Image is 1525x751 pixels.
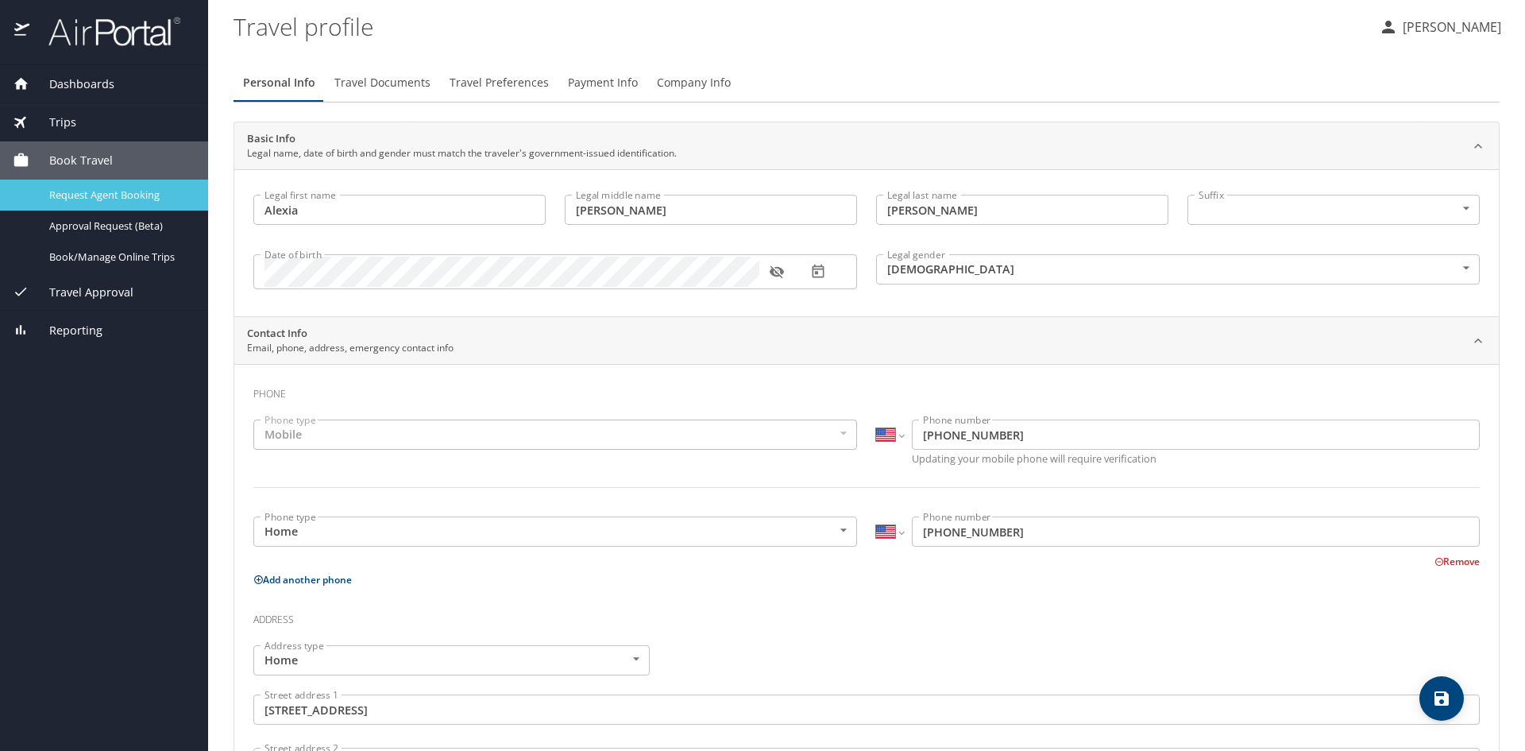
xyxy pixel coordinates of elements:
span: Dashboards [29,75,114,93]
span: Book Travel [29,152,113,169]
h2: Contact Info [247,326,454,342]
div: Contact InfoEmail, phone, address, emergency contact info [234,317,1499,365]
img: icon-airportal.png [14,16,31,47]
span: Personal Info [243,73,315,93]
p: [PERSON_NAME] [1398,17,1501,37]
span: Payment Info [568,73,638,93]
span: Request Agent Booking [49,188,189,203]
h1: Travel profile [234,2,1366,51]
span: Company Info [657,73,731,93]
div: Home [253,517,857,547]
div: Basic InfoLegal name, date of birth and gender must match the traveler's government-issued identi... [234,169,1499,316]
h3: Phone [253,377,1480,404]
span: Travel Documents [334,73,430,93]
img: airportal-logo.png [31,16,180,47]
div: ​ [1187,195,1480,225]
h3: Address [253,602,1480,629]
button: Remove [1434,555,1480,568]
span: Reporting [29,322,102,339]
div: Profile [234,64,1500,102]
div: [DEMOGRAPHIC_DATA] [876,254,1480,285]
span: Book/Manage Online Trips [49,250,189,265]
h2: Basic Info [247,131,677,147]
p: Legal name, date of birth and gender must match the traveler's government-issued identification. [247,146,677,161]
button: [PERSON_NAME] [1372,13,1508,41]
span: Travel Preferences [450,73,549,93]
span: Approval Request (Beta) [49,219,189,234]
span: Trips [29,114,76,131]
button: Add another phone [253,573,352,586]
p: Email, phone, address, emergency contact info [247,341,454,355]
span: Travel Approval [29,284,133,301]
button: save [1419,676,1464,721]
div: Mobile [253,420,857,450]
div: Home [253,645,650,676]
p: Updating your mobile phone will require verification [912,454,1480,464]
div: Basic InfoLegal name, date of birth and gender must match the traveler's government-issued identi... [234,122,1499,170]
